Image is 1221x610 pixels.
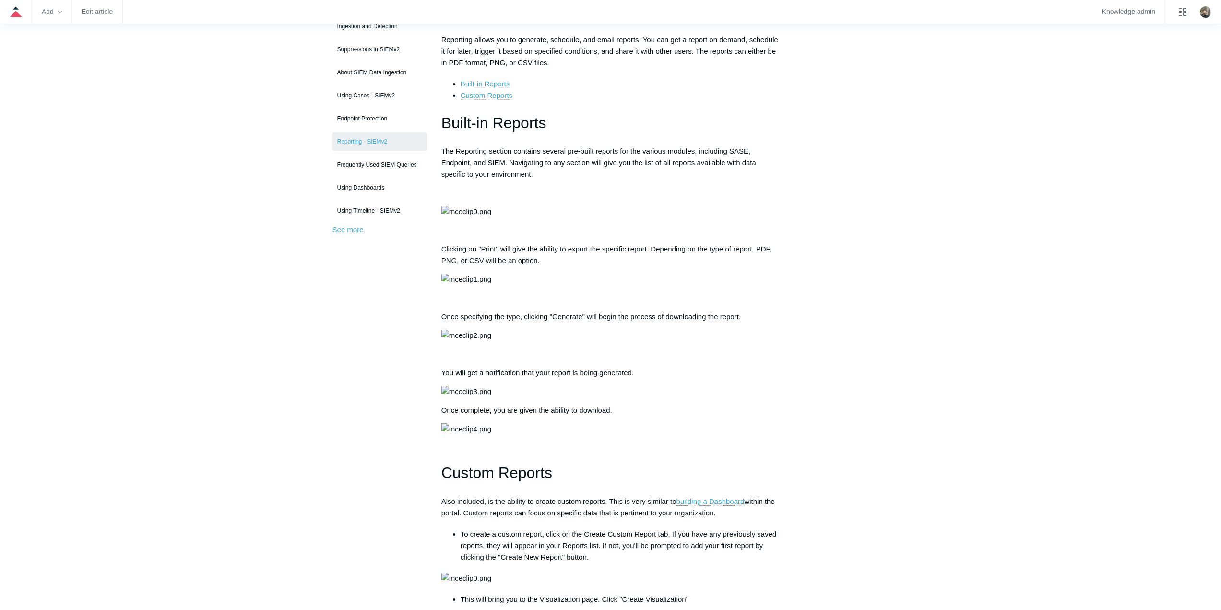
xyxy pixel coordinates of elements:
[332,226,364,234] a: See more
[441,111,780,135] h1: Built-in Reports
[332,40,427,59] a: Suppressions in SIEMv2
[441,496,780,519] p: Also included, is the ability to create custom reports. This is very similar to within the portal...
[441,330,491,341] img: mceclip2.png
[441,311,780,323] p: Once specifying the type, clicking "Generate" will begin the process of downloading the report.
[461,528,780,563] li: To create a custom report, click on the Create Custom Report tab. If you have any previously save...
[332,109,427,128] a: Endpoint Protection
[441,243,780,266] p: Clicking on "Print" will give the ability to export the specific report. Depending on the type of...
[1200,6,1211,18] img: user avatar
[441,206,491,217] img: mceclip0.png
[441,274,491,285] img: mceclip1.png
[441,145,780,180] p: The Reporting section contains several pre-built reports for the various modules, including SASE,...
[441,461,780,485] h1: Custom Reports
[441,405,780,416] p: Once complete, you are given the ability to download.
[461,80,510,88] a: Built-in Reports
[441,573,491,584] img: mceclip0.png
[441,423,491,435] img: mceclip4.png
[1102,9,1155,14] a: Knowledge admin
[441,386,491,397] img: mceclip3.png
[461,91,512,100] a: Custom Reports
[332,86,427,105] a: Using Cases - SIEMv2
[461,594,780,605] li: This will bring you to the Visualization page. Click "Create Visualization"
[332,63,427,82] a: About SIEM Data Ingestion
[42,9,62,14] zd-hc-trigger: Add
[332,132,427,151] a: Reporting - SIEMv2
[332,202,427,220] a: Using Timeline - SIEMv2
[1200,6,1211,18] zd-hc-trigger: Click your profile icon to open the profile menu
[332,17,427,36] a: Ingestion and Detection
[82,9,113,14] a: Edit article
[441,367,780,379] p: You will get a notification that your report is being generated.
[441,34,780,69] p: Reporting allows you to generate, schedule, and email reports. You can get a report on demand, sc...
[332,155,427,174] a: Frequently Used SIEM Queries
[676,497,745,506] a: building a Dashboard
[332,179,427,197] a: Using Dashboards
